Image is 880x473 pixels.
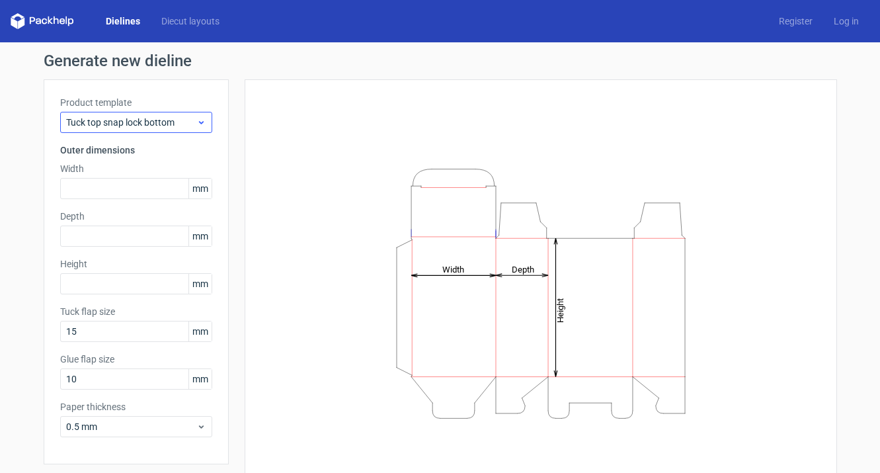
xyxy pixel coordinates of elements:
[60,353,212,366] label: Glue flap size
[188,322,212,341] span: mm
[60,144,212,157] h3: Outer dimensions
[823,15,869,28] a: Log in
[60,400,212,413] label: Paper thickness
[768,15,823,28] a: Register
[151,15,230,28] a: Diecut layouts
[188,226,212,246] span: mm
[66,116,196,129] span: Tuck top snap lock bottom
[188,274,212,294] span: mm
[60,96,212,109] label: Product template
[188,369,212,389] span: mm
[512,264,534,274] tspan: Depth
[60,162,212,175] label: Width
[555,298,565,322] tspan: Height
[60,257,212,271] label: Height
[442,264,463,274] tspan: Width
[188,179,212,198] span: mm
[60,210,212,223] label: Depth
[60,305,212,318] label: Tuck flap size
[44,53,837,69] h1: Generate new dieline
[66,420,196,433] span: 0.5 mm
[95,15,151,28] a: Dielines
